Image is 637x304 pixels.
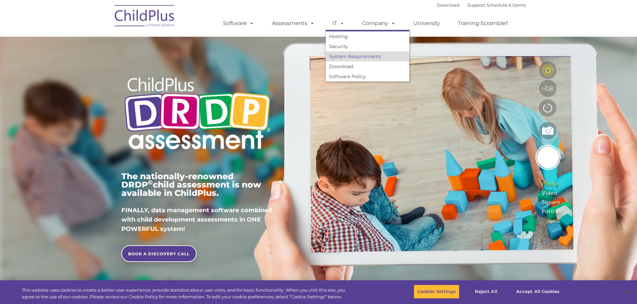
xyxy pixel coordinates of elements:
a: Software [216,17,261,30]
sup: © [148,179,153,186]
div: This website uses cookies to create a better user experience, provide statistics about user visit... [22,287,350,300]
img: ChildPlus by Procare Solutions [111,0,178,34]
a: University [407,17,447,30]
a: System Requirements [326,51,409,61]
a: Support [467,2,485,8]
button: Cookies Settings [414,285,459,299]
a: Schedule A Demo [487,2,526,8]
a: Download [326,61,409,71]
a: Download [437,2,459,8]
a: Hosting [326,31,409,41]
a: Company [355,17,402,30]
font: | [437,2,526,8]
span: The nationally-renowned DRDP child assessment is now available in ChildPlus. [121,171,261,198]
a: Assessments [265,17,321,30]
a: Software Policy [326,71,409,81]
a: BOOK A DISCOVERY CALL [121,245,197,262]
a: IT [326,17,351,30]
button: Accept All Cookies [513,285,563,299]
img: Copyright - DRDP Logo Light [121,68,273,161]
span: FINALLY, data management software combined with child development assessments in ONE POWERFUL sys... [121,207,272,233]
button: Reject All [465,285,507,299]
a: Training Scramble!! [451,17,515,30]
button: Close [619,284,634,299]
a: Security [326,41,409,51]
